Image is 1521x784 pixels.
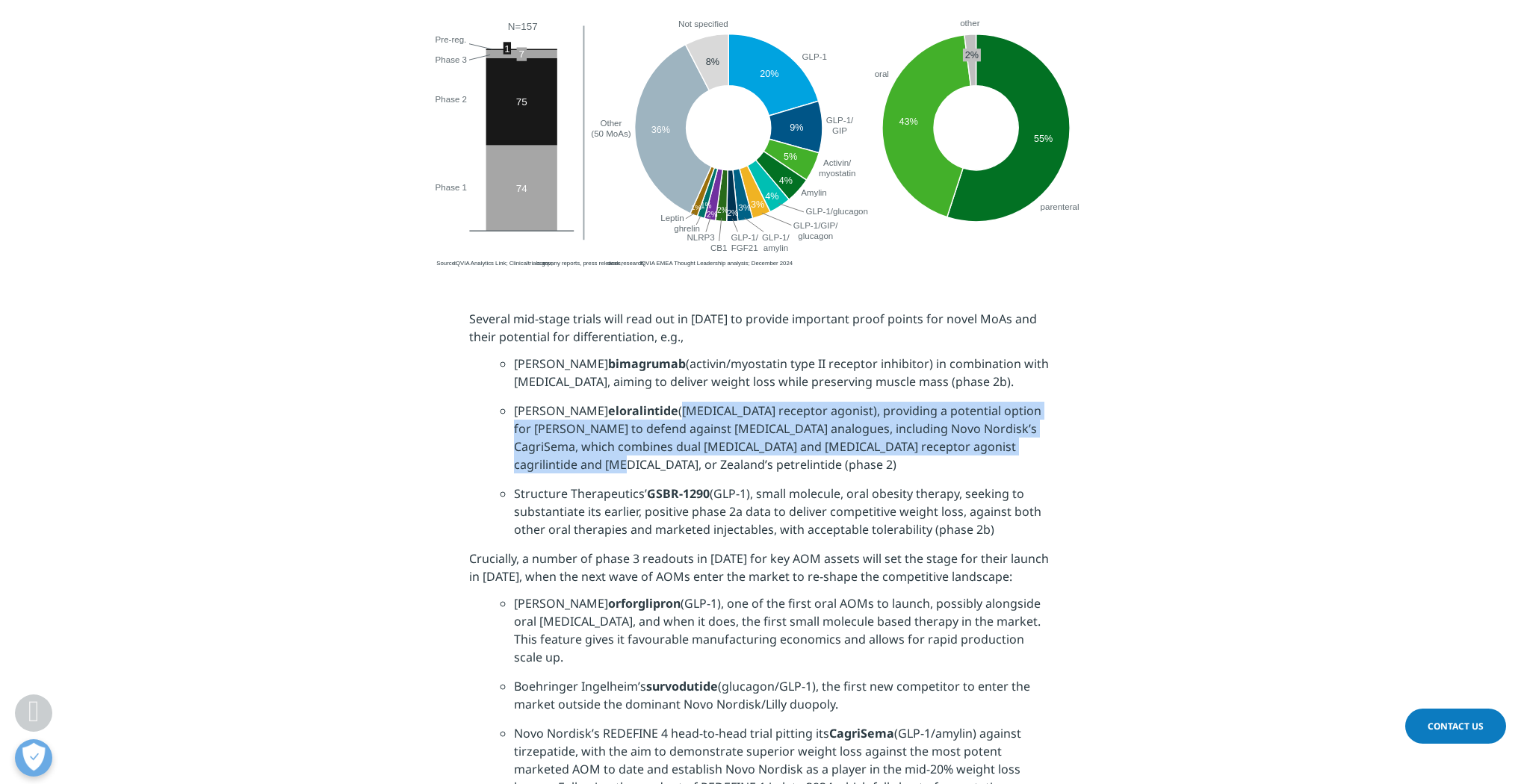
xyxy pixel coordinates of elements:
[608,402,678,419] strong: eloralintide
[646,678,718,694] strong: survodutide
[1405,709,1506,744] a: Contact Us
[514,355,1053,402] li: [PERSON_NAME] (activin/myostatin type II receptor inhibitor) in combination with [MEDICAL_DATA], ...
[1428,720,1484,732] span: Contact Us
[514,594,1053,677] li: [PERSON_NAME] (GLP-1), one of the first oral AOMs to launch, possibly alongside oral [MEDICAL_DAT...
[514,677,1053,724] li: Boehringer Ingelheim’s (glucagon/GLP-1), the first new competitor to enter the market outside the...
[829,725,894,741] strong: CagriSema
[608,595,681,612] strong: orforglipron
[15,739,52,777] button: 打开偏好
[514,402,1053,485] li: [PERSON_NAME] ([MEDICAL_DATA] receptor agonist), providing a potential option for [PERSON_NAME] t...
[608,355,686,372] strong: bimagrumab
[647,485,710,502] strong: GSBR-1290
[469,550,1053,594] p: Crucially, a number of phase 3 readouts in [DATE] for key AOM assets will set the stage for their...
[469,310,1053,355] p: Several mid-stage trials will read out in [DATE] to provide important proof points for novel MoAs...
[514,485,1053,550] li: Structure Therapeutics’ (GLP-1), small molecule, oral obesity therapy, seeking to substantiate it...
